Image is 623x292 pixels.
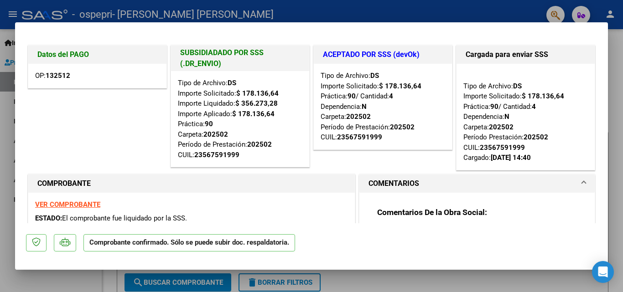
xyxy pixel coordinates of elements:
strong: $ 356.273,28 [235,99,278,108]
h1: ACEPTADO POR SSS (devOk) [323,49,443,60]
strong: 202502 [247,140,272,149]
strong: DS [228,79,236,87]
h1: Datos del PAGO [37,49,157,60]
strong: N [504,113,509,121]
div: 23567591999 [337,132,382,143]
strong: $ 178.136,64 [236,89,279,97]
div: 23567591999 [480,143,525,153]
strong: N [362,102,367,111]
div: Tipo de Archivo: Importe Solicitado: Importe Liquidado: Importe Aplicado: Práctica: Carpeta: Perí... [178,78,302,160]
mat-expansion-panel-header: COMENTARIOS [359,174,595,193]
div: Tipo de Archivo: Importe Solicitado: Práctica: / Cantidad: Dependencia: Carpeta: Período Prestaci... [463,71,588,163]
strong: 132512 [46,72,70,80]
strong: 202502 [203,130,228,138]
strong: 202502 [489,123,514,131]
p: Comprobante confirmado. Sólo se puede subir doc. respaldatoria. [83,234,295,252]
strong: 90 [348,92,356,100]
strong: 202502 [346,113,371,121]
strong: 4 [532,102,536,111]
strong: 90 [205,120,213,128]
a: VER COMPROBANTE [35,200,100,209]
strong: DS [513,82,522,90]
strong: 4 [389,92,393,100]
div: Open Intercom Messenger [592,261,614,283]
strong: $ 178.136,64 [232,110,275,118]
span: OP: [35,72,70,80]
div: Tipo de Archivo: Importe Solicitado: Práctica: / Cantidad: Dependencia: Carpeta: Período de Prest... [321,71,445,143]
h1: SUBSIDIADADO POR SSS (.DR_ENVIO) [180,47,300,69]
strong: 202502 [524,133,548,141]
strong: [DATE] 14:40 [491,154,531,162]
strong: Comentarios De la Obra Social: [377,208,487,217]
span: ESTADO: [35,214,62,222]
strong: 90 [490,102,498,111]
h1: COMENTARIOS [369,178,419,189]
div: 23567591999 [194,150,239,160]
strong: $ 178.136,64 [522,92,564,100]
strong: COMPROBANTE [37,179,91,188]
span: El comprobante fue liquidado por la SSS. [62,214,187,222]
strong: $ 178.136,64 [379,82,421,90]
strong: 202502 [390,123,415,131]
strong: DS [370,72,379,80]
h1: Cargada para enviar SSS [466,49,586,60]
